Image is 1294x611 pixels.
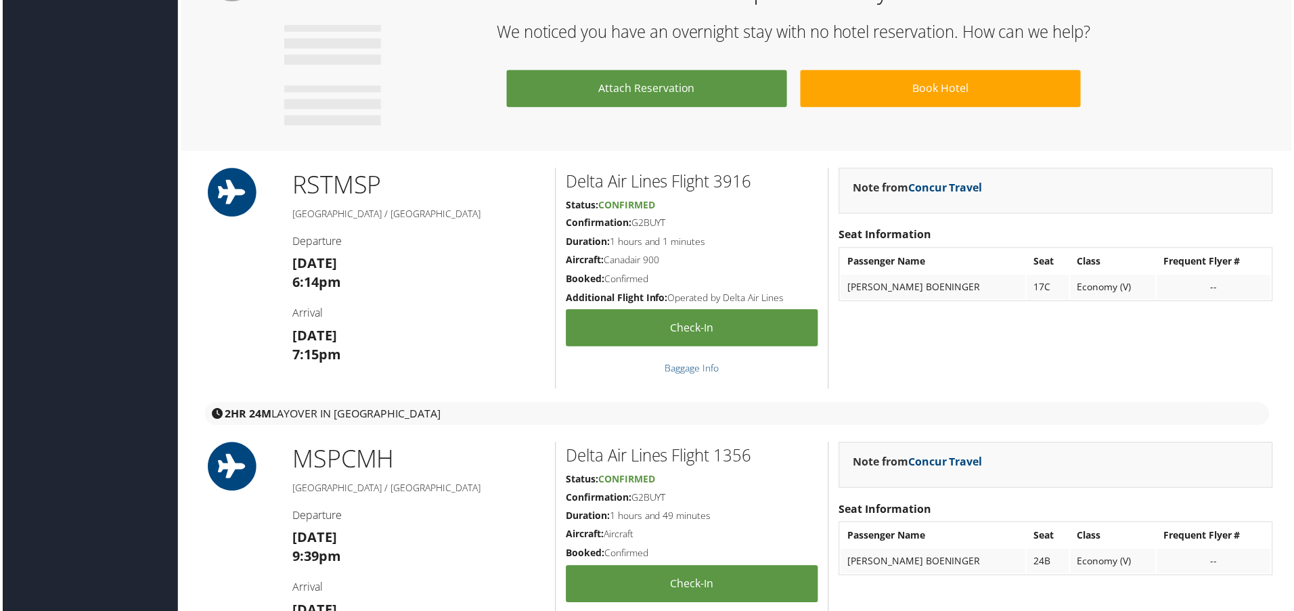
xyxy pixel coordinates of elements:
td: 24B [1029,551,1071,576]
td: [PERSON_NAME] BOENINGER [842,551,1027,576]
strong: [DATE] [291,327,336,346]
a: Book Hotel [801,70,1083,108]
a: Concur Travel [910,181,984,196]
h5: G2BUYT [566,493,819,506]
strong: [DATE] [291,530,336,549]
th: Class [1073,526,1158,550]
strong: Note from [854,181,984,196]
td: [PERSON_NAME] BOENINGER [842,276,1027,300]
strong: Note from [854,456,984,471]
a: Baggage Info [665,363,719,376]
h5: Confirmed [566,273,819,287]
div: -- [1166,558,1267,570]
strong: Additional Flight Info: [566,292,668,305]
th: Seat [1029,250,1071,275]
h5: Canadair 900 [566,254,819,268]
strong: Confirmation: [566,493,631,505]
strong: 7:15pm [291,346,340,365]
strong: Booked: [566,549,604,562]
div: layover in [GEOGRAPHIC_DATA] [203,404,1272,427]
a: Concur Travel [910,456,984,471]
td: Economy (V) [1073,551,1158,576]
h2: Delta Air Lines Flight 3916 [566,171,819,194]
strong: [DATE] [291,255,336,273]
h5: [GEOGRAPHIC_DATA] / [GEOGRAPHIC_DATA] [291,208,545,221]
h1: RST MSP [291,168,545,202]
strong: Confirmation: [566,217,631,230]
a: Attach Reservation [506,70,788,108]
span: Confirmed [598,474,655,487]
th: Frequent Flyer # [1159,526,1274,550]
strong: Duration: [566,512,610,524]
strong: 6:14pm [291,274,340,292]
strong: Duration: [566,236,610,249]
strong: 2HR 24M [223,408,270,423]
div: -- [1166,282,1267,294]
th: Seat [1029,526,1071,550]
td: Economy (V) [1073,276,1158,300]
td: 17C [1029,276,1071,300]
strong: Aircraft: [566,254,604,267]
h5: Aircraft [566,530,819,543]
h5: G2BUYT [566,217,819,231]
strong: Status: [566,474,598,487]
th: Passenger Name [842,250,1027,275]
h4: Arrival [291,307,545,321]
h2: Delta Air Lines Flight 1356 [566,446,819,469]
span: Confirmed [598,199,655,212]
strong: Seat Information [840,503,933,518]
strong: Seat Information [840,228,933,243]
h5: 1 hours and 1 minutes [566,236,819,250]
a: Check-in [566,311,819,348]
strong: 9:39pm [291,549,340,568]
strong: Booked: [566,273,604,286]
h4: Departure [291,510,545,525]
th: Class [1073,250,1158,275]
th: Passenger Name [842,526,1027,550]
h1: MSP CMH [291,444,545,478]
strong: Status: [566,199,598,212]
a: Check-in [566,568,819,605]
h5: 1 hours and 49 minutes [566,512,819,525]
h4: Departure [291,235,545,250]
strong: Aircraft: [566,530,604,543]
h4: Arrival [291,582,545,597]
th: Frequent Flyer # [1159,250,1274,275]
h5: Operated by Delta Air Lines [566,292,819,306]
h5: Confirmed [566,549,819,562]
h5: [GEOGRAPHIC_DATA] / [GEOGRAPHIC_DATA] [291,483,545,497]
